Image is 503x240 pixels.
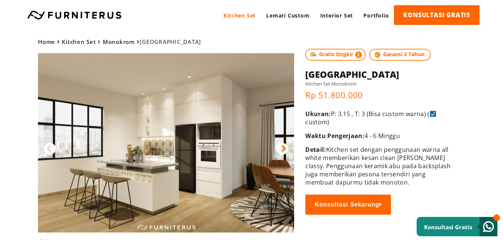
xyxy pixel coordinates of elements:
[355,51,362,59] img: info-colored.png
[309,51,317,59] img: shipping.jpg
[305,195,391,215] button: Konsultasi Sekarang
[62,38,96,45] a: Kitchen Set
[305,49,366,61] span: Gratis Ongkir
[315,5,359,26] a: Interior Set
[305,132,455,140] p: 4 - 6 Minggu
[261,5,315,26] a: Lemari Custom
[305,89,455,100] p: Rp 51.800.000
[305,68,455,80] h1: [GEOGRAPHIC_DATA]
[103,38,135,45] a: Monokrom
[305,145,326,154] span: Detail:
[424,223,472,231] small: Konsultasi Gratis
[38,38,55,45] a: Home
[305,110,455,126] p: P: 3.15 , T: 3 (Bisa custom warna) ( custom)
[38,38,201,45] span: [GEOGRAPHIC_DATA]
[305,145,455,186] p: Kitchen set dengan penggunaan warna all white memberikan kesan clean [PERSON_NAME] classy. Penggu...
[373,51,381,59] img: protect.png
[305,110,331,118] span: Ukuran:
[417,217,497,236] a: Konsultasi Gratis
[305,132,364,140] span: Waktu Pengerjaan:
[430,111,436,117] img: ☑
[369,49,431,61] span: Garansi 2 Tahun
[305,80,455,87] h5: Kitchen Set Monokrom
[358,5,394,26] a: Portfolio
[394,5,480,25] a: KONSULTASI GRATIS
[218,5,261,26] a: Kitchen Set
